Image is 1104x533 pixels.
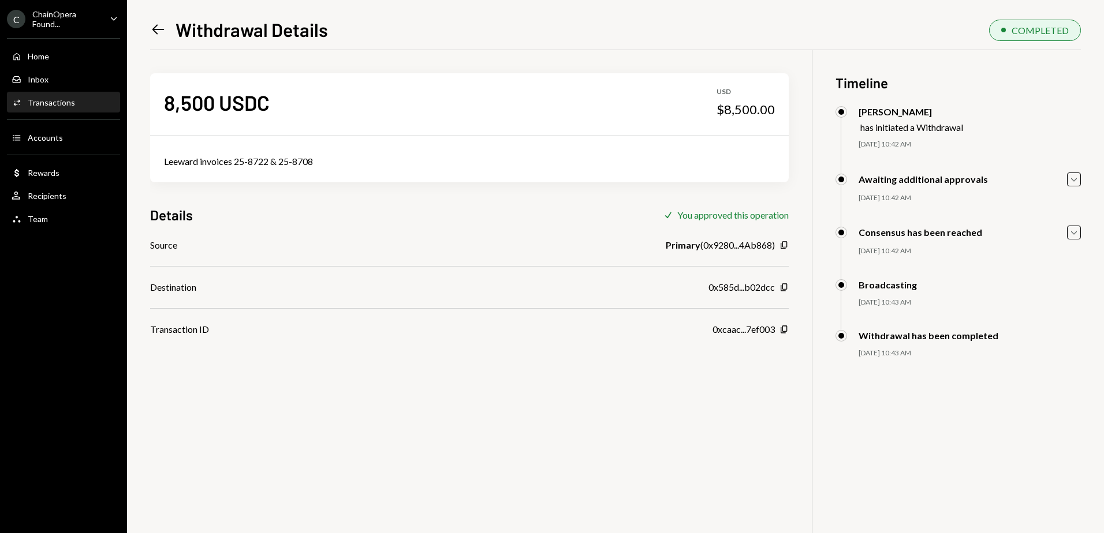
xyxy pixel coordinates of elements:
[176,18,328,41] h1: Withdrawal Details
[859,348,1081,358] div: [DATE] 10:43 AM
[677,209,789,220] div: You approved this operation
[859,279,917,290] div: Broadcasting
[28,191,66,201] div: Recipients
[7,208,120,229] a: Team
[1012,25,1069,36] div: COMPLETED
[7,69,120,89] a: Inbox
[28,97,75,107] div: Transactions
[7,162,120,183] a: Rewards
[859,330,998,341] div: Withdrawal has been completed
[666,238,775,252] div: ( 0x9280...4Ab868 )
[28,51,49,61] div: Home
[28,133,63,142] div: Accounts
[836,73,1081,92] h3: Timeline
[7,127,120,148] a: Accounts
[150,322,209,336] div: Transaction ID
[7,10,25,28] div: C
[708,280,775,294] div: 0x585d...b02dcc
[713,322,775,336] div: 0xcaac...7ef003
[859,227,982,238] div: Consensus has been reached
[717,102,775,118] div: $8,500.00
[666,238,700,252] b: Primary
[859,298,1081,307] div: [DATE] 10:43 AM
[32,9,100,29] div: ChainOpera Found...
[164,155,775,168] div: Leeward invoices 25-8722 & 25-8708
[28,74,49,84] div: Inbox
[7,92,120,112] a: Transactions
[164,89,270,115] div: 8,500 USDC
[150,280,196,294] div: Destination
[28,214,48,224] div: Team
[859,174,988,185] div: Awaiting additional approvals
[859,106,963,117] div: [PERSON_NAME]
[7,46,120,66] a: Home
[859,193,1081,203] div: [DATE] 10:42 AM
[859,140,1081,149] div: [DATE] 10:42 AM
[150,205,193,224] h3: Details
[28,168,59,178] div: Rewards
[150,238,177,252] div: Source
[7,185,120,206] a: Recipients
[860,122,963,133] div: has initiated a Withdrawal
[717,87,775,97] div: USD
[859,246,1081,256] div: [DATE] 10:42 AM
